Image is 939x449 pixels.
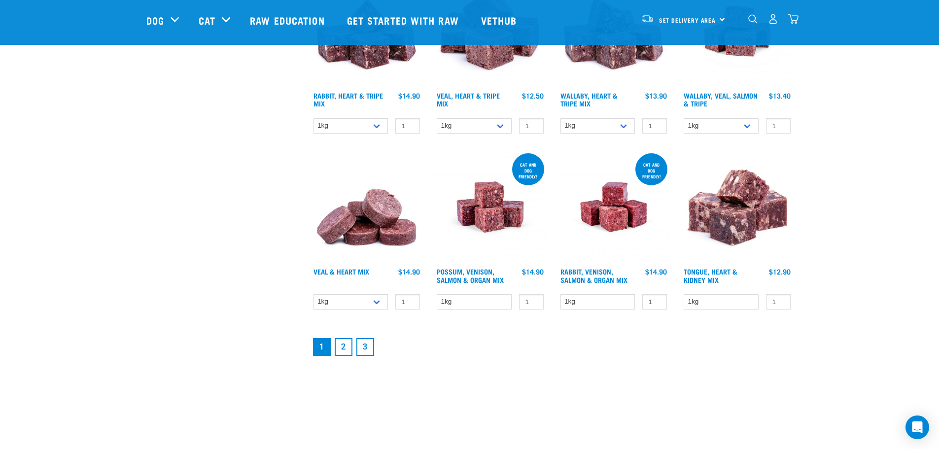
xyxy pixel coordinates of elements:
[769,92,791,100] div: $13.40
[240,0,337,40] a: Raw Education
[659,18,716,22] span: Set Delivery Area
[748,14,758,24] img: home-icon-1@2x.png
[642,118,667,134] input: 1
[560,94,618,105] a: Wallaby, Heart & Tripe Mix
[398,92,420,100] div: $14.90
[769,268,791,276] div: $12.90
[558,151,670,263] img: Rabbit Venison Salmon Organ 1688
[788,14,799,24] img: home-icon@2x.png
[398,268,420,276] div: $14.90
[313,338,331,356] a: Page 1
[356,338,374,356] a: Goto page 3
[199,13,215,28] a: Cat
[337,0,471,40] a: Get started with Raw
[645,92,667,100] div: $13.90
[519,118,544,134] input: 1
[437,270,504,281] a: Possum, Venison, Salmon & Organ Mix
[471,0,529,40] a: Vethub
[684,94,758,105] a: Wallaby, Veal, Salmon & Tripe
[395,294,420,310] input: 1
[642,294,667,310] input: 1
[335,338,352,356] a: Goto page 2
[311,151,423,263] img: 1152 Veal Heart Medallions 01
[766,118,791,134] input: 1
[311,336,793,358] nav: pagination
[313,94,383,105] a: Rabbit, Heart & Tripe Mix
[313,270,369,273] a: Veal & Heart Mix
[645,268,667,276] div: $14.90
[681,151,793,263] img: 1167 Tongue Heart Kidney Mix 01
[905,415,929,439] div: Open Intercom Messenger
[684,270,737,281] a: Tongue, Heart & Kidney Mix
[434,151,546,263] img: Possum Venison Salmon Organ 1626
[395,118,420,134] input: 1
[635,157,667,184] div: Cat and dog friendly!
[560,270,627,281] a: Rabbit, Venison, Salmon & Organ Mix
[512,157,544,184] div: cat and dog friendly!
[522,92,544,100] div: $12.50
[766,294,791,310] input: 1
[437,94,500,105] a: Veal, Heart & Tripe Mix
[768,14,778,24] img: user.png
[519,294,544,310] input: 1
[146,13,164,28] a: Dog
[522,268,544,276] div: $14.90
[641,14,654,23] img: van-moving.png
